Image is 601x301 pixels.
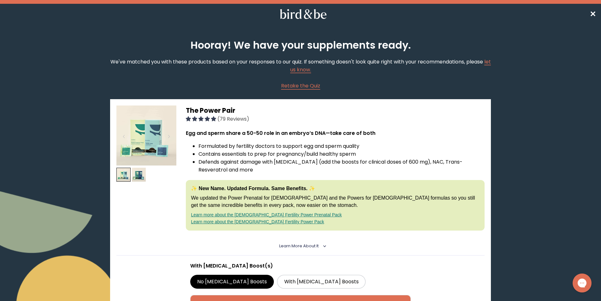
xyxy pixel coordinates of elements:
[132,168,146,182] img: thumbnail image
[186,129,375,137] strong: Egg and sperm share a 50-50 role in an embryo’s DNA—take care of both
[186,38,415,53] h2: Hooray! We have your supplements ready.
[186,115,217,123] span: 4.92 stars
[277,275,366,289] label: With [MEDICAL_DATA] Boosts
[198,142,484,150] li: Formulated by fertility doctors to support egg and sperm quality
[110,58,491,74] p: We've matched you with these products based on your responses to our quiz. If something doesn't l...
[590,9,596,20] a: ✕
[321,244,326,248] i: <
[279,243,319,249] span: Learn More About it
[290,58,491,73] a: let us know.
[281,82,320,89] span: Retake the Quiz
[186,106,235,115] span: The Power Pair
[191,219,324,224] a: Learn more about the [DEMOGRAPHIC_DATA] Fertility Power Pack
[590,9,596,19] span: ✕
[198,150,484,158] li: Contains essentials to prep for pregnancy/build healthy sperm
[281,82,320,90] a: Retake the Quiz
[116,105,176,166] img: thumbnail image
[191,212,342,217] a: Learn more about the [DEMOGRAPHIC_DATA] Fertility Power Prenatal Pack
[190,262,411,270] p: With [MEDICAL_DATA] Boost(s)
[191,195,479,209] p: We updated the Power Prenatal for [DEMOGRAPHIC_DATA] and the Powers for [DEMOGRAPHIC_DATA] formul...
[569,271,595,295] iframe: Gorgias live chat messenger
[190,275,274,289] label: No [MEDICAL_DATA] Boosts
[198,158,484,174] li: Defends against damage with [MEDICAL_DATA] (add the boosts for clinical doses of 600 mg), NAC, Tr...
[217,115,249,123] span: (79 Reviews)
[191,186,315,191] strong: ✨ New Name. Updated Formula. Same Benefits. ✨
[279,243,322,249] summary: Learn More About it <
[116,168,131,182] img: thumbnail image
